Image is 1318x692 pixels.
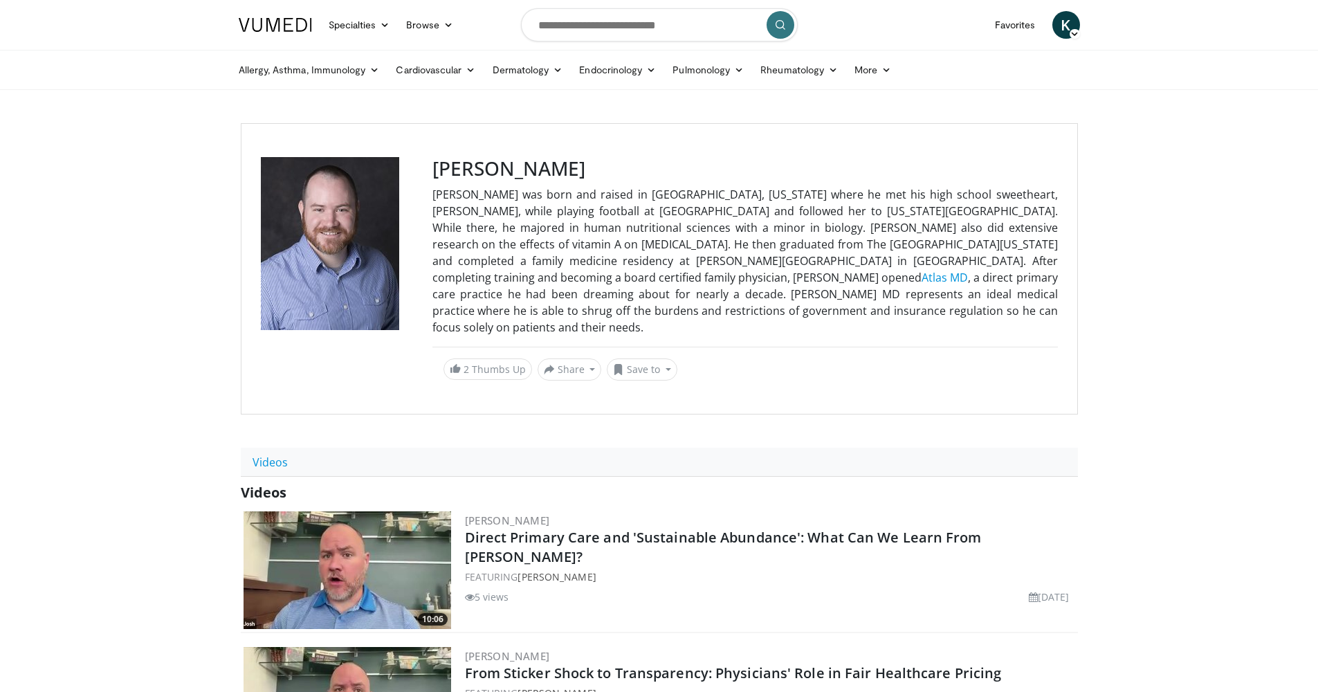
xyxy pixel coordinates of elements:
a: Browse [398,11,461,39]
a: 10:06 [244,511,451,629]
a: Specialties [320,11,399,39]
a: Endocrinology [571,56,664,84]
img: 7a6d79b9-dfe4-45ad-9ef9-b3ca40442f96.300x170_q85_crop-smart_upscale.jpg [244,511,451,629]
input: Search topics, interventions [521,8,798,42]
a: [PERSON_NAME] [465,649,550,663]
li: 5 views [465,590,509,604]
a: 2 Thumbs Up [443,358,532,380]
button: Share [538,358,602,381]
a: Rheumatology [752,56,846,84]
a: K [1052,11,1080,39]
a: Direct Primary Care and 'Sustainable Abundance': What Can We Learn From [PERSON_NAME]? [465,528,982,566]
h3: [PERSON_NAME] [432,157,1058,181]
li: [DATE] [1029,590,1070,604]
a: Dermatology [484,56,571,84]
span: Videos [241,483,286,502]
a: Cardiovascular [387,56,484,84]
a: More [846,56,899,84]
a: Videos [241,448,300,477]
button: Save to [607,358,677,381]
a: [PERSON_NAME] [518,570,596,583]
div: FEATURING [465,570,1075,584]
a: Allergy, Asthma, Immunology [230,56,388,84]
p: [PERSON_NAME] was born and raised in [GEOGRAPHIC_DATA], [US_STATE] where he met his high school s... [432,186,1058,336]
a: [PERSON_NAME] [465,513,550,527]
img: VuMedi Logo [239,18,312,32]
a: Atlas MD [922,270,968,285]
span: 2 [464,363,469,376]
a: Favorites [987,11,1044,39]
a: Pulmonology [664,56,752,84]
a: From Sticker Shock to Transparency: Physicians' Role in Fair Healthcare Pricing [465,664,1002,682]
span: 10:06 [418,613,448,626]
